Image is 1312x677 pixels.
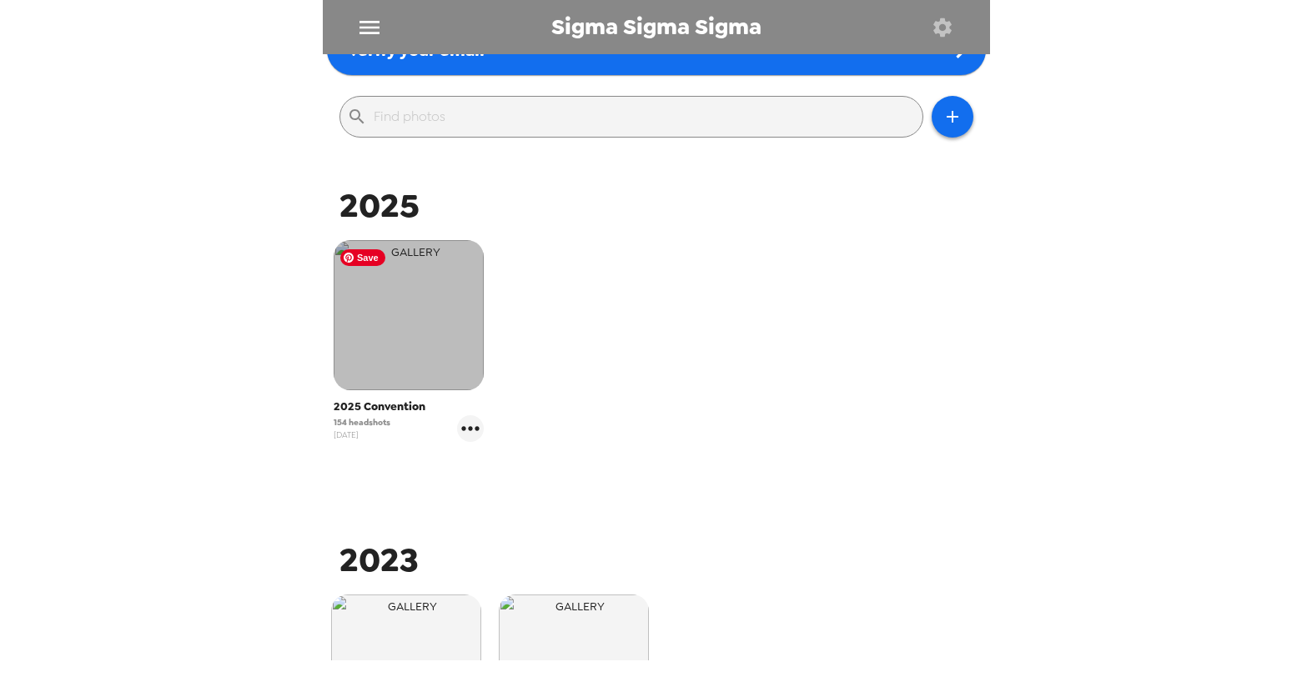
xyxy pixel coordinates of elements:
span: 2025 [339,183,420,228]
span: Save [340,249,385,266]
span: 2025 Convention [334,399,484,415]
span: 154 headshots [334,416,390,429]
span: Sigma Sigma Sigma [551,16,762,38]
img: gallery [334,240,484,390]
span: 2023 [339,538,419,582]
span: [DATE] [334,429,390,441]
button: gallery menu [457,415,484,442]
input: Find photos [374,103,916,130]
